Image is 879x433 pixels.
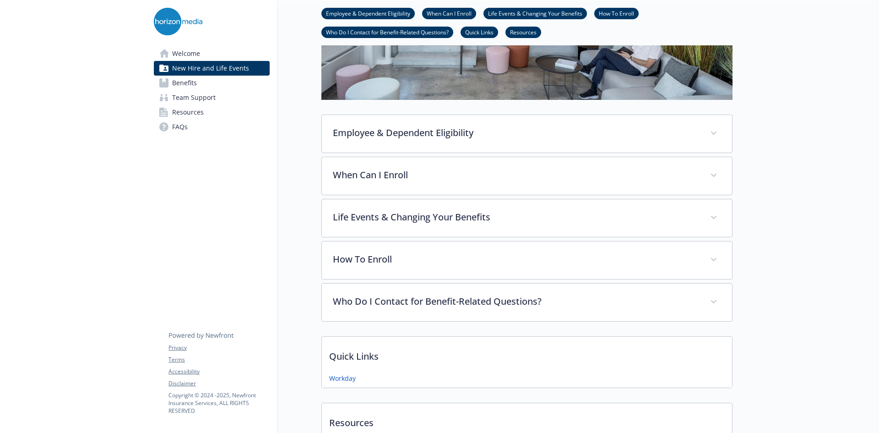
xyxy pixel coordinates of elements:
[172,105,204,120] span: Resources
[154,76,270,90] a: Benefits
[333,295,699,308] p: Who Do I Contact for Benefit-Related Questions?
[322,115,732,153] div: Employee & Dependent Eligibility
[461,27,498,36] a: Quick Links
[172,46,200,61] span: Welcome
[322,241,732,279] div: How To Enroll
[333,168,699,182] p: When Can I Enroll
[154,105,270,120] a: Resources
[322,284,732,321] div: Who Do I Contact for Benefit-Related Questions?
[168,391,269,415] p: Copyright © 2024 - 2025 , Newfront Insurance Services, ALL RIGHTS RESERVED
[172,120,188,134] span: FAQs
[172,76,197,90] span: Benefits
[322,199,732,237] div: Life Events & Changing Your Benefits
[333,210,699,224] p: Life Events & Changing Your Benefits
[322,337,732,371] p: Quick Links
[483,9,587,17] a: Life Events & Changing Your Benefits
[154,61,270,76] a: New Hire and Life Events
[154,46,270,61] a: Welcome
[594,9,639,17] a: How To Enroll
[321,9,415,17] a: Employee & Dependent Eligibility
[168,356,269,364] a: Terms
[154,120,270,134] a: FAQs
[422,9,476,17] a: When Can I Enroll
[333,126,699,140] p: Employee & Dependent Eligibility
[505,27,541,36] a: Resources
[154,90,270,105] a: Team Support
[168,379,269,388] a: Disclaimer
[329,373,356,383] a: Workday
[168,344,269,352] a: Privacy
[333,252,699,266] p: How To Enroll
[172,90,216,105] span: Team Support
[172,61,249,76] span: New Hire and Life Events
[321,27,453,36] a: Who Do I Contact for Benefit-Related Questions?
[168,367,269,376] a: Accessibility
[322,157,732,195] div: When Can I Enroll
